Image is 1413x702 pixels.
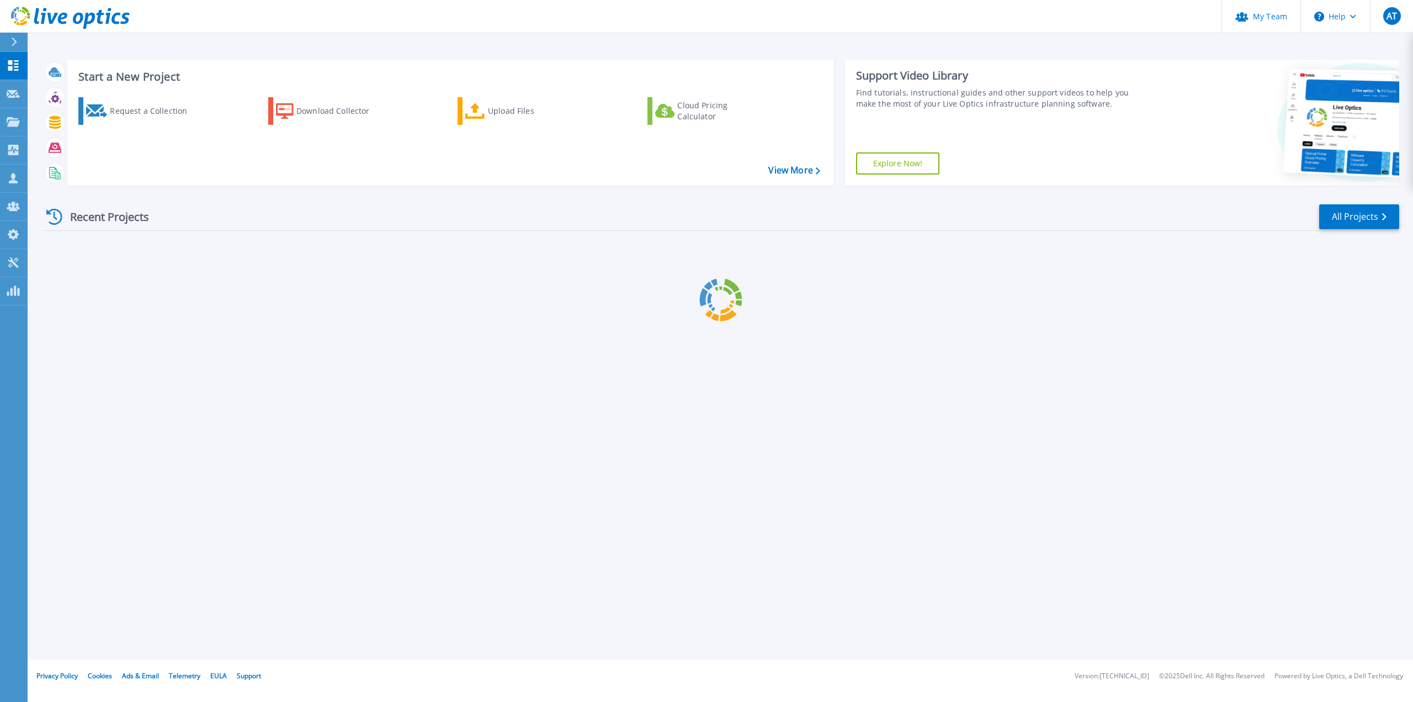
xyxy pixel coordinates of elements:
li: © 2025 Dell Inc. All Rights Reserved [1159,673,1265,680]
div: Recent Projects [43,203,164,230]
div: Support Video Library [856,68,1143,83]
div: Download Collector [296,100,385,122]
span: AT [1387,12,1397,20]
div: Upload Files [488,100,576,122]
a: EULA [210,671,227,680]
a: Telemetry [169,671,200,680]
a: Cookies [88,671,112,680]
a: All Projects [1319,204,1399,229]
a: Support [237,671,261,680]
a: Privacy Policy [36,671,78,680]
a: Download Collector [268,97,391,125]
a: Explore Now! [856,152,940,175]
div: Request a Collection [110,100,198,122]
a: Upload Files [458,97,581,125]
a: Request a Collection [78,97,201,125]
div: Find tutorials, instructional guides and other support videos to help you make the most of your L... [856,87,1143,109]
a: View More [768,165,820,176]
a: Cloud Pricing Calculator [647,97,771,125]
div: Cloud Pricing Calculator [677,100,766,122]
h3: Start a New Project [78,71,820,83]
li: Powered by Live Optics, a Dell Technology [1274,673,1403,680]
li: Version: [TECHNICAL_ID] [1075,673,1149,680]
a: Ads & Email [122,671,159,680]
